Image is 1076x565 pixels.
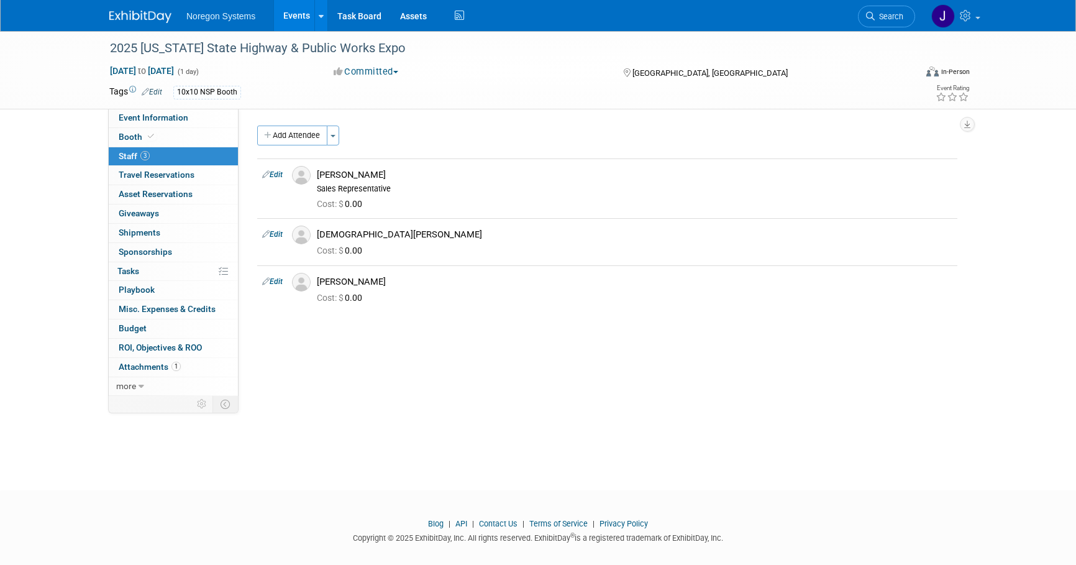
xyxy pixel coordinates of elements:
[109,204,238,223] a: Giveaways
[455,519,467,528] a: API
[109,147,238,166] a: Staff3
[119,323,147,333] span: Budget
[469,519,477,528] span: |
[119,208,159,218] span: Giveaways
[109,224,238,242] a: Shipments
[529,519,588,528] a: Terms of Service
[317,199,345,209] span: Cost: $
[875,12,903,21] span: Search
[109,185,238,204] a: Asset Reservations
[191,396,213,412] td: Personalize Event Tab Strip
[140,151,150,160] span: 3
[116,381,136,391] span: more
[931,4,955,28] img: Johana Gil
[292,226,311,244] img: Associate-Profile-5.png
[109,85,162,99] td: Tags
[109,358,238,377] a: Attachments1
[292,166,311,185] img: Associate-Profile-5.png
[632,68,788,78] span: [GEOGRAPHIC_DATA], [GEOGRAPHIC_DATA]
[119,113,188,122] span: Event Information
[213,396,239,412] td: Toggle Event Tabs
[590,519,598,528] span: |
[428,519,444,528] a: Blog
[173,86,241,99] div: 10x10 NSP Booth
[257,126,327,145] button: Add Attendee
[119,342,202,352] span: ROI, Objectives & ROO
[119,304,216,314] span: Misc. Expenses & Credits
[109,243,238,262] a: Sponsorships
[842,65,970,83] div: Event Format
[109,166,238,185] a: Travel Reservations
[109,11,171,23] img: ExhibitDay
[941,67,970,76] div: In-Person
[519,519,527,528] span: |
[445,519,454,528] span: |
[142,88,162,96] a: Edit
[109,65,175,76] span: [DATE] [DATE]
[109,319,238,338] a: Budget
[117,266,139,276] span: Tasks
[317,184,952,194] div: Sales Representative
[317,246,367,255] span: 0.00
[317,293,345,303] span: Cost: $
[109,377,238,396] a: more
[119,227,160,237] span: Shipments
[109,281,238,300] a: Playbook
[317,293,367,303] span: 0.00
[106,37,896,60] div: 2025 [US_STATE] State Highway & Public Works Expo
[926,67,939,76] img: Format-Inperson.png
[119,285,155,295] span: Playbook
[262,170,283,179] a: Edit
[119,362,181,372] span: Attachments
[317,199,367,209] span: 0.00
[479,519,517,528] a: Contact Us
[262,230,283,239] a: Edit
[119,247,172,257] span: Sponsorships
[317,276,952,288] div: [PERSON_NAME]
[858,6,915,27] a: Search
[119,170,194,180] span: Travel Reservations
[109,262,238,281] a: Tasks
[171,362,181,371] span: 1
[148,133,154,140] i: Booth reservation complete
[329,65,403,78] button: Committed
[136,66,148,76] span: to
[119,132,157,142] span: Booth
[109,128,238,147] a: Booth
[317,246,345,255] span: Cost: $
[570,532,575,539] sup: ®
[317,169,952,181] div: [PERSON_NAME]
[176,68,199,76] span: (1 day)
[119,151,150,161] span: Staff
[600,519,648,528] a: Privacy Policy
[292,273,311,292] img: Associate-Profile-5.png
[317,229,952,241] div: [DEMOGRAPHIC_DATA][PERSON_NAME]
[936,85,969,91] div: Event Rating
[262,277,283,286] a: Edit
[186,11,255,21] span: Noregon Systems
[119,189,193,199] span: Asset Reservations
[109,300,238,319] a: Misc. Expenses & Credits
[109,109,238,127] a: Event Information
[109,339,238,357] a: ROI, Objectives & ROO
